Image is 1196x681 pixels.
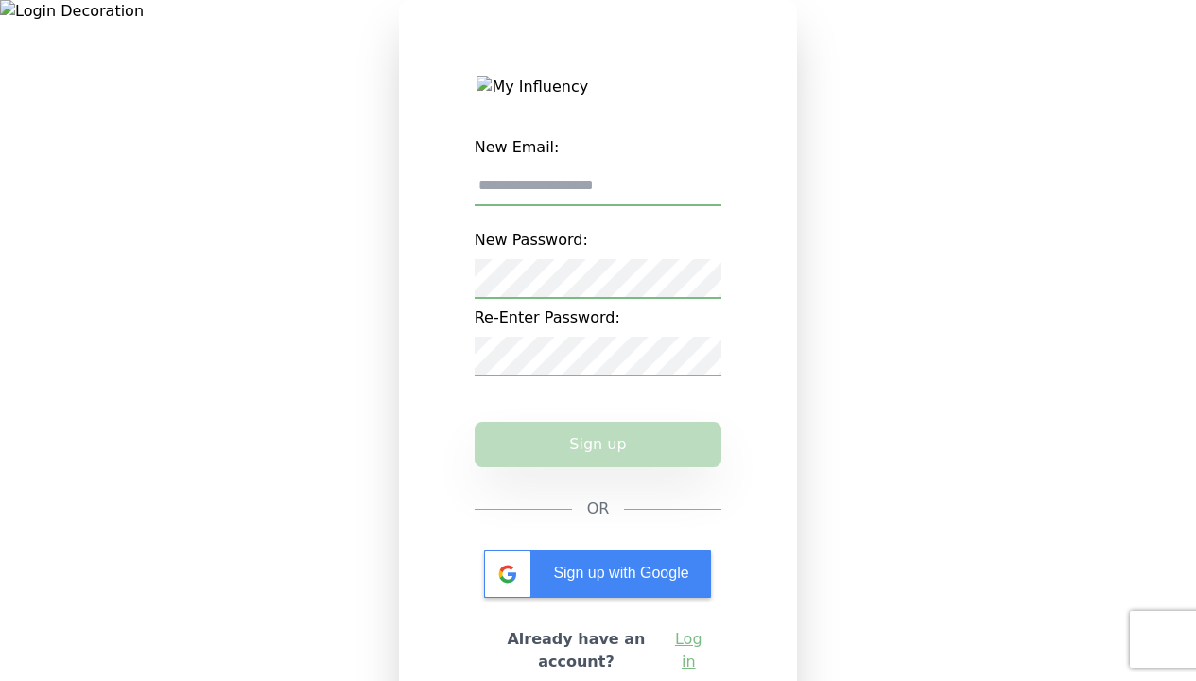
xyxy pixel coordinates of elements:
img: My Influency [477,76,719,98]
div: Sign up with Google [484,550,711,598]
label: Re-Enter Password: [475,299,722,337]
span: OR [587,498,610,520]
button: Sign up [475,422,722,467]
a: Log in [670,628,706,673]
label: New Password: [475,221,722,259]
span: Sign up with Google [553,565,688,581]
label: New Email: [475,129,722,166]
h2: Already have an account? [490,628,664,673]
